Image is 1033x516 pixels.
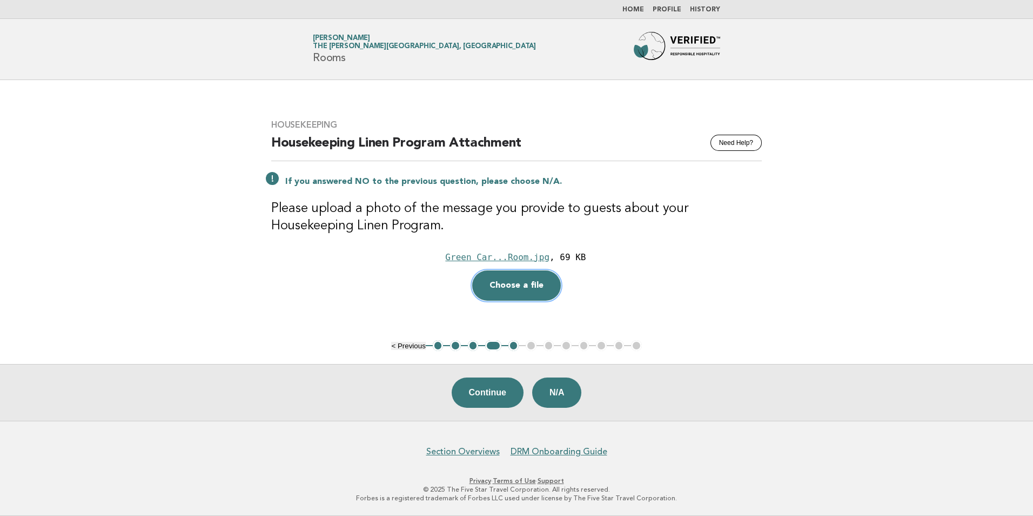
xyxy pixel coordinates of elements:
[452,378,524,408] button: Continue
[472,270,561,301] button: Choose a file
[508,340,519,351] button: 5
[710,135,762,151] button: Need Help?
[186,494,847,502] p: Forbes is a registered trademark of Forbes LLC used under license by The Five Star Travel Corpora...
[653,6,681,13] a: Profile
[271,200,762,235] h3: Please upload a photo of the message you provide to guests about your Housekeeping Linen Program.
[313,35,536,50] a: [PERSON_NAME]The [PERSON_NAME][GEOGRAPHIC_DATA], [GEOGRAPHIC_DATA]
[313,43,536,50] span: The [PERSON_NAME][GEOGRAPHIC_DATA], [GEOGRAPHIC_DATA]
[469,477,491,485] a: Privacy
[391,342,425,350] button: < Previous
[622,6,644,13] a: Home
[186,485,847,494] p: © 2025 The Five Star Travel Corporation. All rights reserved.
[445,252,549,262] div: Green Car...Room.jpg
[433,340,444,351] button: 1
[450,340,461,351] button: 2
[426,446,500,457] a: Section Overviews
[271,135,762,161] h2: Housekeeping Linen Program Attachment
[532,378,582,408] button: N/A
[285,176,762,187] p: If you answered NO to the previous question, please choose N/A.
[485,340,501,351] button: 4
[468,340,479,351] button: 3
[549,252,586,262] div: , 69 KB
[493,477,536,485] a: Terms of Use
[313,35,536,63] h1: Rooms
[271,120,762,130] h3: Housekeeping
[511,446,607,457] a: DRM Onboarding Guide
[186,477,847,485] p: · ·
[634,32,720,67] img: Forbes Travel Guide
[690,6,720,13] a: History
[538,477,564,485] a: Support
